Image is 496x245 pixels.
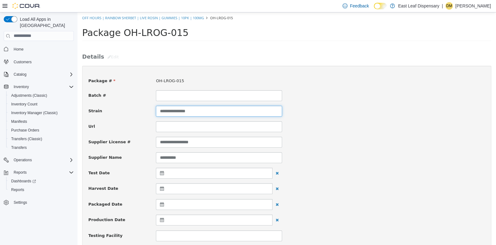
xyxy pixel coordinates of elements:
span: Settings [11,198,74,206]
span: Customers [14,60,32,65]
span: Adjustments (Classic) [9,92,74,99]
a: Adjustments (Classic) [9,92,50,99]
span: OH-LROG-015 [78,66,107,71]
a: Transfers (Classic) [9,135,45,143]
button: Operations [11,156,34,164]
span: Test Date [11,158,32,163]
button: Inventory [1,82,76,91]
span: Reports [11,169,74,176]
span: Packaged Date [11,189,45,194]
span: Load All Apps in [GEOGRAPHIC_DATA] [17,16,74,29]
button: Reports [1,168,76,177]
img: Cova [12,3,40,9]
span: Url [11,112,17,116]
button: Reports [11,169,29,176]
button: Purchase Orders [6,126,76,135]
input: Dark Mode [374,3,387,9]
button: Manifests [6,117,76,126]
span: Operations [11,156,74,164]
div: Danielle Miller [445,2,453,10]
button: Customers [1,57,76,66]
button: Settings [1,198,76,207]
button: Inventory Manager (Classic) [6,109,76,117]
button: Edit [27,39,45,50]
span: Reports [11,187,24,192]
span: Adjustments (Classic) [11,93,47,98]
span: Catalog [11,71,74,78]
button: Reports [6,185,76,194]
button: Adjustments (Classic) [6,91,76,100]
a: Purchase Orders [9,127,42,134]
span: Harvest Date [11,174,41,178]
button: Transfers (Classic) [6,135,76,143]
span: Strain [11,96,24,101]
span: Transfers [9,144,74,151]
span: Operations [14,158,32,163]
a: Inventory Count [9,100,40,108]
span: Inventory Manager (Classic) [9,109,74,117]
span: Transfers [11,145,27,150]
button: Home [1,45,76,54]
button: Inventory [11,83,31,91]
span: Transfers (Classic) [9,135,74,143]
span: Manifests [9,118,74,125]
a: Dashboards [9,177,38,185]
a: Transfers [9,144,29,151]
span: DM [446,2,452,10]
button: Catalog [11,71,29,78]
span: Production Date [11,205,48,210]
span: Inventory Manager (Classic) [11,110,58,115]
span: Feedback [350,3,369,9]
button: Inventory Count [6,100,76,109]
span: Batch # [11,81,29,85]
span: Reports [14,170,27,175]
span: Inventory [11,83,74,91]
span: Dashboards [9,177,74,185]
span: Purchase Orders [11,128,39,133]
a: Customers [11,58,34,66]
span: Inventory [14,84,29,89]
span: Home [11,45,74,53]
span: OH-LROG-015 [133,3,155,8]
a: Dashboards [6,177,76,185]
span: Inventory Count [9,100,74,108]
button: Transfers [6,143,76,152]
a: Manifests [9,118,29,125]
span: Dashboards [11,179,36,184]
span: Settings [14,200,27,205]
a: Reports [9,186,27,194]
button: Catalog [1,70,76,79]
span: Package # [11,66,38,71]
span: Manifests [11,119,27,124]
span: Details [5,41,27,47]
span: Reports [9,186,74,194]
a: Inventory Manager (Classic) [9,109,60,117]
a: Settings [11,199,29,206]
a: Home [11,46,26,53]
nav: Complex example [4,42,74,223]
span: Catalog [14,72,26,77]
a: Off Hours | Rainbow Sherbet | Live Rosin | Gummies | 10pk | 100mg [5,3,126,8]
p: East Leaf Dispensary [398,2,439,10]
span: Supplier License # [11,127,53,132]
span: Inventory Count [11,102,38,107]
span: Transfers (Classic) [11,136,42,141]
span: Purchase Orders [9,127,74,134]
button: Operations [1,156,76,164]
span: Customers [11,58,74,66]
span: Package OH-LROG-015 [5,15,111,26]
span: Supplier Name [11,143,44,147]
p: [PERSON_NAME] [455,2,491,10]
span: Testing Facility [11,221,45,225]
span: Home [14,47,24,52]
p: | [442,2,443,10]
